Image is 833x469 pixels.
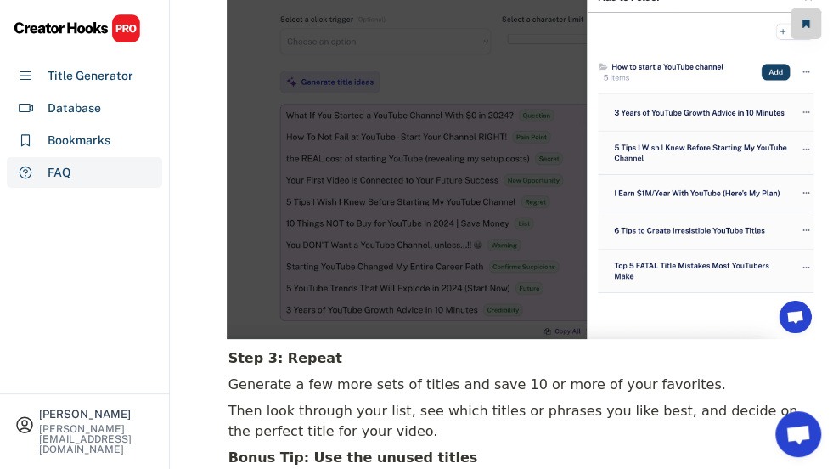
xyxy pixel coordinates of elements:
a: Open chat [775,411,821,457]
b: Step 3: Repeat [228,350,342,366]
div: Bookmarks [48,132,110,150]
div: FAQ [48,164,71,182]
b: Bonus Tip: Use the unused titles [228,449,478,466]
div: Title Generator [48,67,133,85]
div: Database [48,99,101,117]
div: [PERSON_NAME][EMAIL_ADDRESS][DOMAIN_NAME] [39,424,155,455]
div: [PERSON_NAME] [39,409,155,420]
div: Generate a few more sets of titles and save 10 or more of your favorites. [227,372,821,398]
img: CHPRO%20Logo.svg [14,14,141,43]
div: Then look through your list, see which titles or phrases you like best, and decide on the perfect... [227,398,821,444]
